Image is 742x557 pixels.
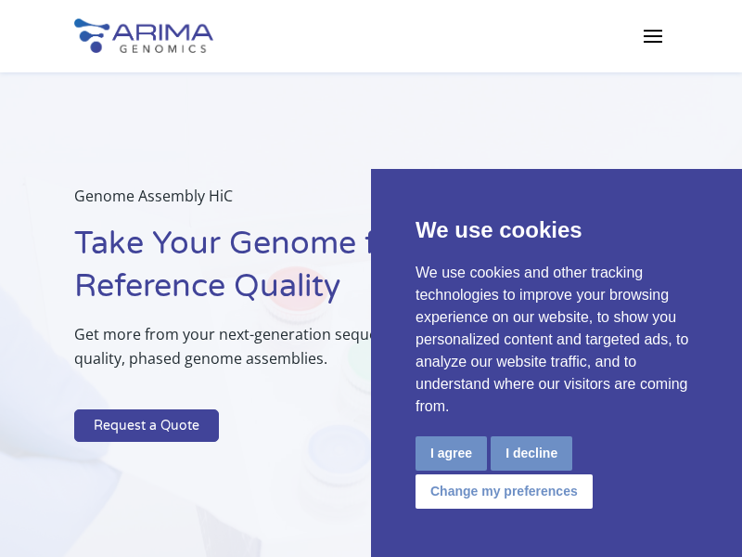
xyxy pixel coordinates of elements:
button: I decline [491,436,572,471]
h1: Take Your Genome from Draft to Reference Quality [74,223,668,322]
p: Genome Assembly HiC [74,184,668,223]
a: Request a Quote [74,409,219,443]
p: We use cookies [416,214,697,247]
p: Get more from your next-generation sequencing data with the Arima Hi-C for high-quality, phased g... [74,322,668,385]
button: I agree [416,436,487,471]
img: Arima-Genomics-logo [74,19,213,53]
p: We use cookies and other tracking technologies to improve your browsing experience on our website... [416,262,697,418]
button: Change my preferences [416,474,593,509]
